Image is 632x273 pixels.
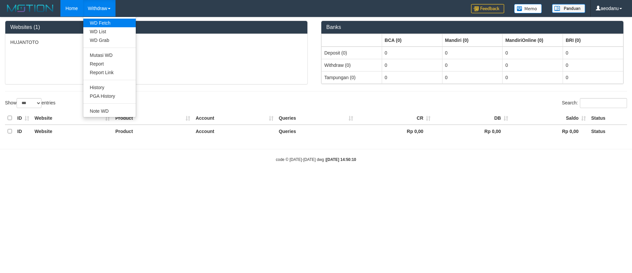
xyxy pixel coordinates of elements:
th: Group: activate to sort column ascending [382,34,442,47]
th: Account [193,125,276,138]
a: WD Grab [83,36,136,45]
td: 0 [442,59,503,71]
a: Note WD [83,107,136,115]
a: Mutasi WD [83,51,136,60]
small: code © [DATE]-[DATE] dwg | [276,157,356,162]
td: 0 [503,71,563,83]
th: Website [32,112,113,125]
a: History [83,83,136,92]
th: Account [193,112,276,125]
a: WD Fetch [83,19,136,27]
select: Showentries [17,98,41,108]
td: Withdraw (0) [322,59,382,71]
img: Button%20Memo.svg [514,4,542,13]
img: MOTION_logo.png [5,3,55,13]
th: Group: activate to sort column ascending [322,34,382,47]
th: ID [15,125,32,138]
th: Rp 0,00 [511,125,589,138]
td: 0 [382,71,442,83]
th: Status [589,125,627,138]
a: WD List [83,27,136,36]
label: Search: [562,98,627,108]
td: Deposit (0) [322,47,382,59]
h3: Websites (1) [10,24,302,30]
th: Product [113,125,193,138]
a: Report [83,60,136,68]
p: HUJANTOTO [10,39,302,46]
th: Group: activate to sort column ascending [503,34,563,47]
th: ID [15,112,32,125]
td: 0 [563,59,623,71]
th: Rp 0,00 [433,125,511,138]
th: DB [433,112,511,125]
a: PGA History [83,92,136,100]
h3: Banks [326,24,618,30]
input: Search: [580,98,627,108]
label: Show entries [5,98,55,108]
td: 0 [503,59,563,71]
th: Queries [276,125,356,138]
img: panduan.png [552,4,585,13]
th: CR [356,112,434,125]
td: 0 [563,71,623,83]
th: Group: activate to sort column ascending [442,34,503,47]
th: Status [589,112,627,125]
td: 0 [442,71,503,83]
img: Feedback.jpg [471,4,504,13]
strong: [DATE] 14:50:10 [326,157,356,162]
th: Website [32,125,113,138]
th: Saldo [511,112,589,125]
th: Queries [276,112,356,125]
th: Rp 0,00 [356,125,434,138]
td: 0 [503,47,563,59]
td: 0 [382,47,442,59]
td: 0 [382,59,442,71]
td: Tampungan (0) [322,71,382,83]
th: Group: activate to sort column ascending [563,34,623,47]
td: 0 [442,47,503,59]
th: Product [113,112,193,125]
a: Report Link [83,68,136,77]
td: 0 [563,47,623,59]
